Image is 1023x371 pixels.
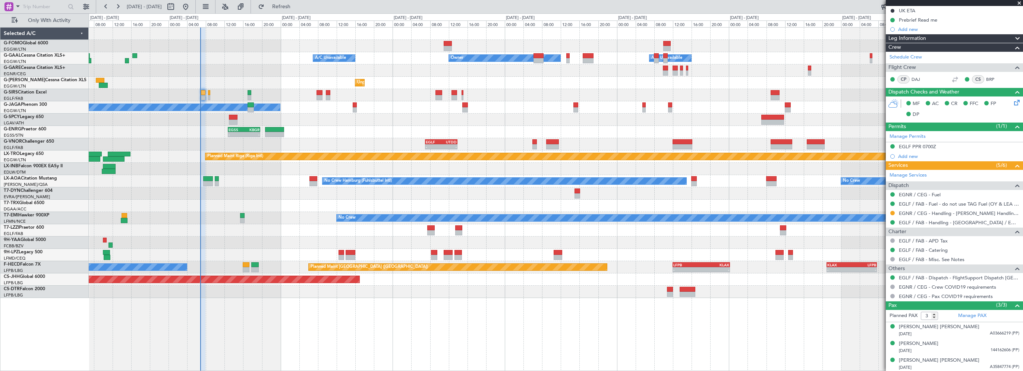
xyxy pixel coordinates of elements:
a: EGGW/LTN [4,157,26,163]
div: Prebrief Read me [899,17,937,23]
div: 00:00 [393,20,411,27]
div: [DATE] - [DATE] [170,15,198,21]
div: 04:00 [411,20,430,27]
a: LX-AOACitation Mustang [4,176,57,181]
div: 16:00 [131,20,150,27]
a: CS-JHHGlobal 6000 [4,275,45,279]
span: 9H-YAA [4,238,21,242]
div: 08:00 [318,20,337,27]
span: FP [991,100,996,108]
div: 04:00 [747,20,766,27]
div: - [229,132,244,137]
a: G-[PERSON_NAME]Cessna Citation XLS [4,78,86,82]
span: Crew [888,43,901,52]
span: G-GARE [4,66,21,70]
a: Manage Permits [890,133,926,140]
a: LFMN/NCE [4,219,26,224]
div: 04:00 [187,20,206,27]
span: (5/6) [996,161,1007,169]
div: 16:00 [468,20,486,27]
a: LFMD/CEQ [4,256,25,261]
a: T7-TRXGlobal 6500 [4,201,44,205]
a: EGNR / CEG - Crew COVID19 requirements [899,284,996,290]
div: 16:00 [692,20,710,27]
span: LX-INB [4,164,18,168]
div: 08:00 [542,20,561,27]
button: Refresh [255,1,299,13]
a: EGNR / CEG - Pax COVID19 requirements [899,293,993,299]
span: Permits [888,123,906,131]
a: EGLF / FAB - Misc. See Notes [899,256,964,263]
span: AC [932,100,939,108]
div: [DATE] - [DATE] [730,15,759,21]
div: 08:00 [206,20,224,27]
a: EGLF / FAB - Handling - [GEOGRAPHIC_DATA] / EGLF / FAB [899,219,1019,226]
div: [DATE] - [DATE] [842,15,871,21]
a: EGGW/LTN [4,83,26,89]
a: LFPB/LBG [4,280,23,286]
div: Add new [898,153,1019,159]
span: Dispatch [888,181,909,190]
a: G-SIRSCitation Excel [4,90,47,95]
div: 12:00 [337,20,355,27]
span: G-JAGA [4,102,21,107]
a: DAJ [912,76,928,83]
span: Flight Crew [888,63,916,72]
div: Owner [451,53,463,64]
a: FCBB/BZV [4,243,23,249]
div: 00:00 [841,20,860,27]
span: 144162606 (PP) [991,347,1019,353]
a: 9H-YAAGlobal 5000 [4,238,46,242]
div: 04:00 [523,20,542,27]
a: LX-INBFalcon 900EX EASy II [4,164,63,168]
span: A35847774 (PP) [990,364,1019,370]
div: KLAX [701,263,729,267]
span: FFC [970,100,978,108]
a: T7-DYNChallenger 604 [4,188,53,193]
div: 04:00 [299,20,318,27]
span: [DATE] [899,365,912,370]
div: 20:00 [822,20,841,27]
label: Planned PAX [890,312,917,320]
div: [PERSON_NAME] [899,340,938,348]
div: - [852,267,876,272]
a: G-ENRGPraetor 600 [4,127,46,131]
a: EGLF / FAB - Dispatch - FlightSupport Dispatch [GEOGRAPHIC_DATA] [899,275,1019,281]
a: EGLF / FAB - APD Tax [899,238,948,244]
a: CS-DTRFalcon 2000 [4,287,45,291]
div: 12:00 [673,20,692,27]
span: Refresh [266,4,297,9]
div: LFPB [852,263,876,267]
div: CP [897,75,910,83]
div: - [426,145,441,149]
a: G-VNORChallenger 650 [4,139,54,144]
div: Planned Maint [GEOGRAPHIC_DATA] ([GEOGRAPHIC_DATA]) [311,261,428,273]
span: 9H-LPZ [4,250,19,254]
span: Others [888,264,905,273]
a: EGLF/FAB [4,145,23,150]
span: (1/1) [996,122,1007,130]
div: A/C Unavailable [651,53,682,64]
a: F-HECDFalcon 7X [4,262,41,267]
span: T7-DYN [4,188,21,193]
span: [DATE] - [DATE] [127,3,162,10]
div: 16:00 [355,20,374,27]
a: EGGW/LTN [4,47,26,52]
div: UK ETA [899,7,915,14]
div: 12:00 [785,20,804,27]
span: T7-LZZI [4,225,19,230]
div: Add new [898,26,1019,32]
div: 16:00 [804,20,822,27]
span: Leg Information [888,34,926,43]
a: EGGW/LTN [4,108,26,114]
a: LFPB/LBG [4,292,23,298]
a: T7-LZZIPraetor 600 [4,225,44,230]
div: EGLF PPR 0700Z [899,143,936,150]
a: Manage PAX [958,312,986,320]
div: No Crew [843,175,860,187]
span: MF [913,100,920,108]
div: No Crew [339,212,356,223]
div: 16:00 [579,20,598,27]
a: EGLF/FAB [4,231,23,237]
div: [PERSON_NAME] [PERSON_NAME] [899,323,979,331]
